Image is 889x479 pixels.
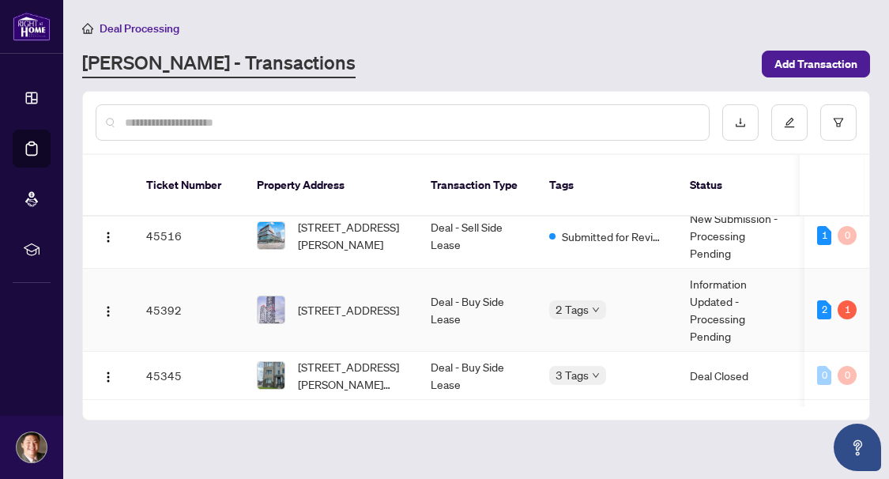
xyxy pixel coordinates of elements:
th: Tags [537,155,677,217]
span: [STREET_ADDRESS][PERSON_NAME][PERSON_NAME] [298,358,405,393]
button: Logo [96,297,121,322]
span: Deal Processing [100,21,179,36]
button: filter [820,104,857,141]
img: thumbnail-img [258,222,284,249]
span: filter [833,117,844,128]
span: home [82,23,93,34]
button: Logo [96,223,121,248]
button: Open asap [834,424,881,471]
img: thumbnail-img [258,296,284,323]
span: edit [784,117,795,128]
img: thumbnail-img [258,362,284,389]
td: 45516 [134,203,244,269]
div: 2 [817,300,831,319]
span: Add Transaction [774,51,857,77]
img: Logo [102,371,115,383]
td: Deal - Buy Side Lease [418,400,537,448]
td: Deal - Buy Side Lease [418,352,537,400]
td: New Submission - Processing Pending [677,203,796,269]
button: download [722,104,759,141]
div: 1 [838,300,857,319]
button: Logo [96,363,121,388]
div: 1 [817,226,831,245]
div: 0 [838,226,857,245]
span: [STREET_ADDRESS] [298,301,399,319]
td: 45345 [134,352,244,400]
img: Logo [102,231,115,243]
th: Ticket Number [134,155,244,217]
span: Submitted for Review [562,228,665,245]
td: Deal - Sell Side Lease [418,203,537,269]
button: edit [771,104,808,141]
span: 3 Tags [556,366,589,384]
img: Logo [102,305,115,318]
td: 45340 [134,400,244,448]
span: [STREET_ADDRESS][PERSON_NAME] [298,218,405,253]
div: 0 [817,366,831,385]
th: Property Address [244,155,418,217]
button: Add Transaction [762,51,870,77]
td: 45392 [134,269,244,352]
img: logo [13,12,51,41]
td: Deal Closed [677,400,796,448]
span: down [592,306,600,314]
img: Profile Icon [17,432,47,462]
td: Deal - Buy Side Lease [418,269,537,352]
a: [PERSON_NAME] - Transactions [82,50,356,78]
span: [STREET_ADDRESS][PERSON_NAME] [298,406,405,441]
td: Information Updated - Processing Pending [677,269,796,352]
span: 2 Tags [556,300,589,319]
td: Deal Closed [677,352,796,400]
th: Status [677,155,796,217]
span: download [735,117,746,128]
span: down [592,372,600,379]
div: 0 [838,366,857,385]
th: Transaction Type [418,155,537,217]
